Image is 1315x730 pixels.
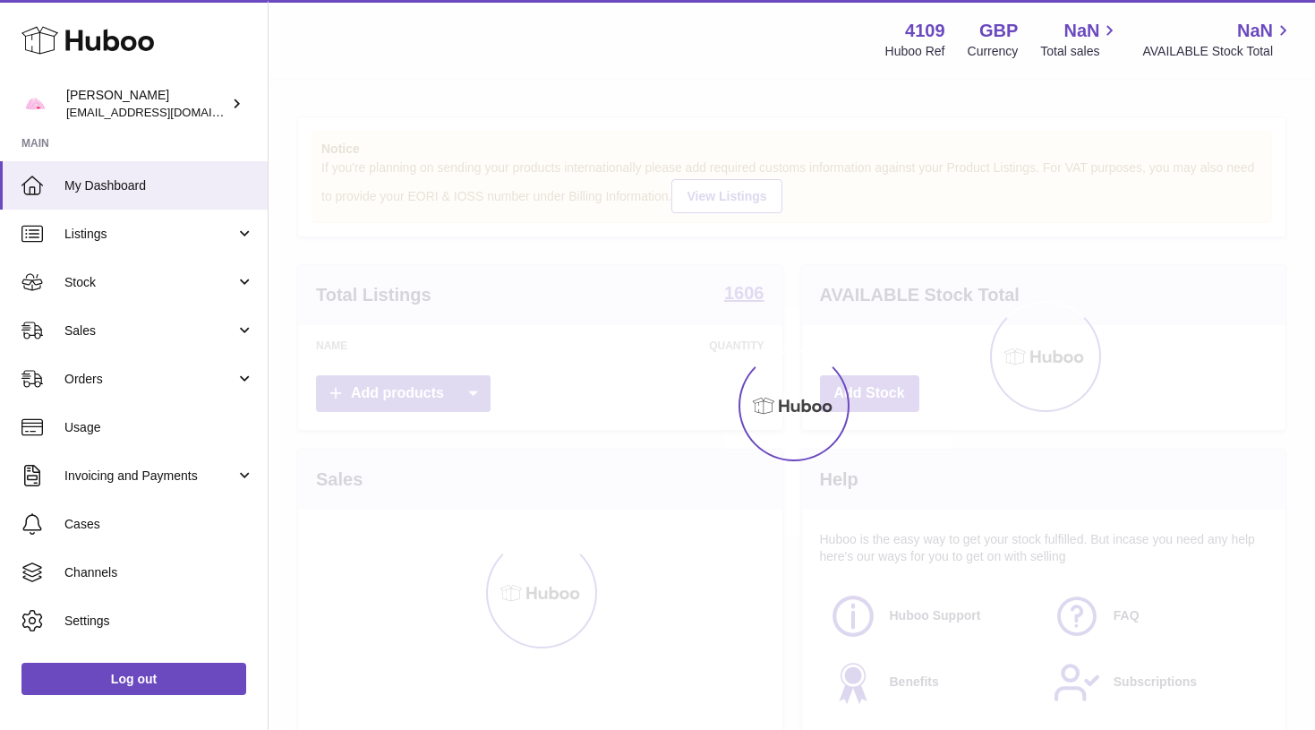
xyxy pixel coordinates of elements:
[1040,19,1120,60] a: NaN Total sales
[1142,19,1294,60] a: NaN AVAILABLE Stock Total
[1063,19,1099,43] span: NaN
[979,19,1018,43] strong: GBP
[66,105,263,119] span: [EMAIL_ADDRESS][DOMAIN_NAME]
[66,87,227,121] div: [PERSON_NAME]
[64,516,254,533] span: Cases
[64,468,235,485] span: Invoicing and Payments
[905,19,945,43] strong: 4109
[21,90,48,117] img: hello@limpetstore.com
[968,43,1019,60] div: Currency
[1040,43,1120,60] span: Total sales
[64,177,254,194] span: My Dashboard
[1237,19,1273,43] span: NaN
[64,371,235,388] span: Orders
[885,43,945,60] div: Huboo Ref
[1142,43,1294,60] span: AVAILABLE Stock Total
[21,663,246,695] a: Log out
[64,322,235,339] span: Sales
[64,613,254,630] span: Settings
[64,564,254,581] span: Channels
[64,274,235,291] span: Stock
[64,419,254,436] span: Usage
[64,226,235,243] span: Listings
